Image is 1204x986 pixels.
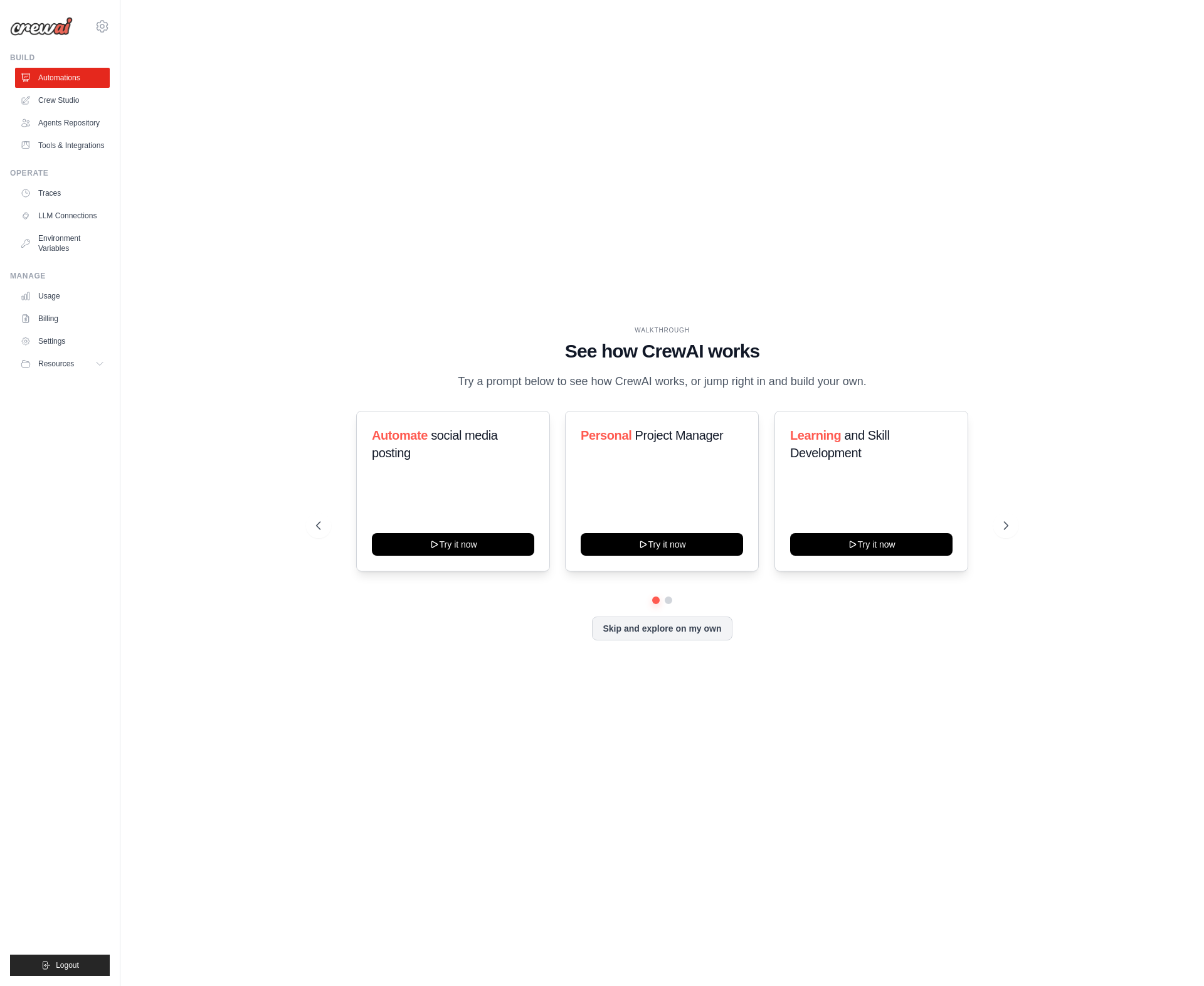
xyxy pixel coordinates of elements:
a: Usage [15,286,110,306]
a: Traces [15,183,110,203]
img: Logo [10,17,73,36]
p: Try a prompt below to see how CrewAI works, or jump right in and build your own. [451,373,873,391]
iframe: Chat Widget [1141,926,1204,986]
button: Try it now [790,533,953,556]
a: Crew Studio [15,90,110,110]
h1: See how CrewAI works [316,340,1008,363]
button: Logout [10,955,110,976]
a: Billing [15,309,110,329]
a: Environment Variables [15,228,110,258]
button: Try it now [581,533,743,556]
div: Build [10,53,110,63]
button: Resources [15,354,110,374]
div: Operate [10,168,110,178]
span: and Skill Development [790,428,889,460]
a: Tools & Integrations [15,135,110,156]
a: Agents Repository [15,113,110,133]
span: Resources [38,359,74,369]
span: Personal [581,428,631,442]
button: Skip and explore on my own [592,617,732,640]
div: WALKTHROUGH [316,326,1008,335]
span: Logout [56,960,79,970]
span: Project Manager [635,428,724,442]
a: Automations [15,68,110,88]
span: social media posting [372,428,498,460]
span: Automate [372,428,428,442]
a: LLM Connections [15,206,110,226]
button: Try it now [372,533,534,556]
div: Manage [10,271,110,281]
span: Learning [790,428,841,442]
a: Settings [15,331,110,351]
